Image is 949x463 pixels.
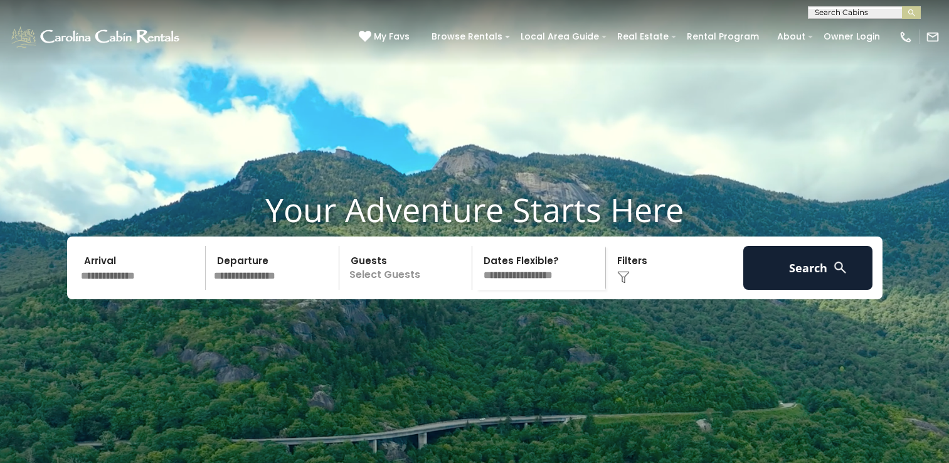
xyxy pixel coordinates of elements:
a: Rental Program [681,27,765,46]
a: About [771,27,812,46]
img: mail-regular-white.png [926,30,940,44]
a: Owner Login [817,27,886,46]
img: filter--v1.png [617,271,630,284]
a: Local Area Guide [514,27,605,46]
a: Real Estate [611,27,675,46]
a: Browse Rentals [425,27,509,46]
img: search-regular-white.png [832,260,848,275]
img: phone-regular-white.png [899,30,913,44]
p: Select Guests [343,246,472,290]
span: My Favs [374,30,410,43]
img: White-1-1-2.png [9,24,183,50]
button: Search [743,246,873,290]
h1: Your Adventure Starts Here [9,190,940,229]
a: My Favs [359,30,413,44]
